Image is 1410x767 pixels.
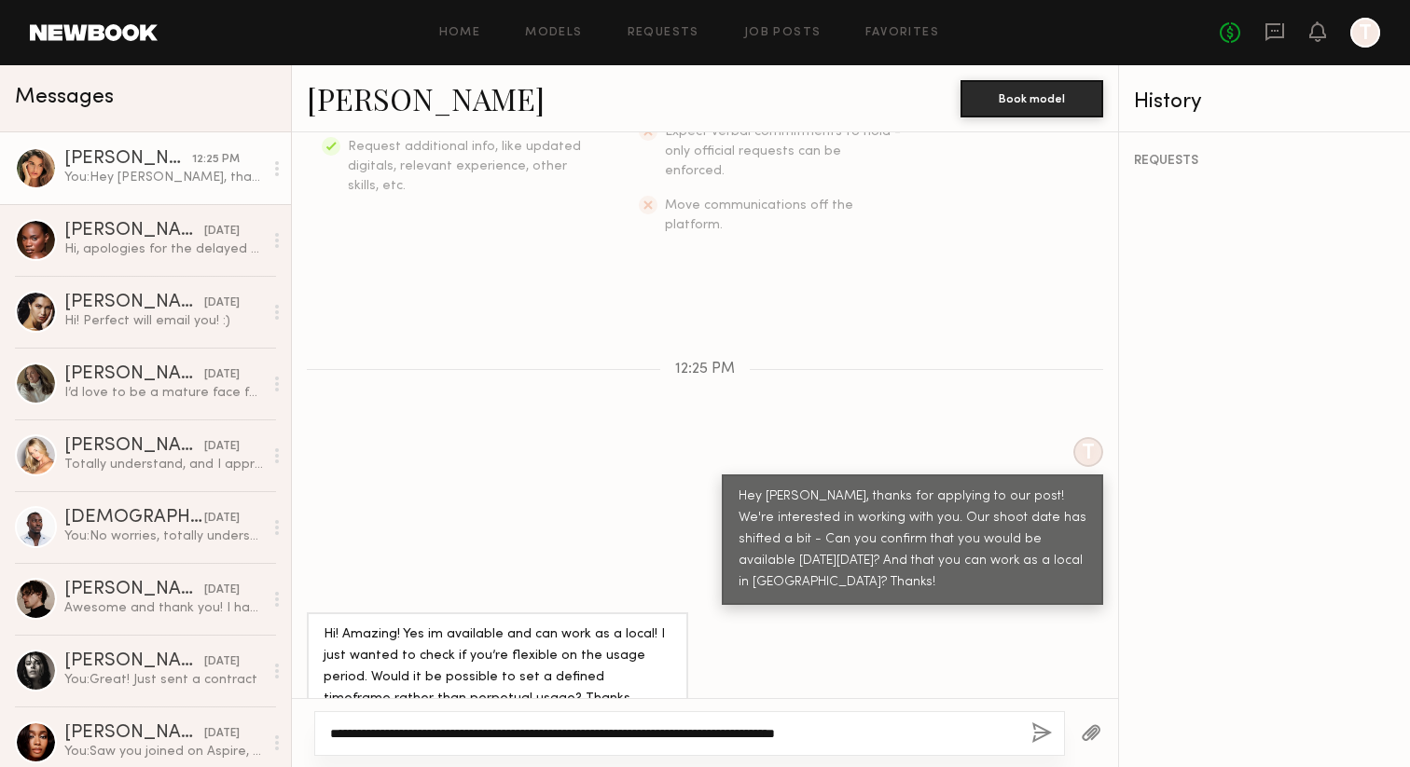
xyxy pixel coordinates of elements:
[64,240,263,258] div: Hi, apologies for the delayed response. I am unable to commit to this usage for this rate. I am h...
[665,199,853,231] span: Move communications off the platform.
[64,437,204,456] div: [PERSON_NAME]
[64,222,204,240] div: [PERSON_NAME]
[1134,91,1395,113] div: History
[739,486,1086,594] div: Hey [PERSON_NAME], thanks for applying to our post! We're interested in working with you. Our sho...
[439,27,481,39] a: Home
[204,510,240,527] div: [DATE]
[865,27,939,39] a: Favorites
[64,743,263,760] div: You: Saw you joined on Aspire, thanks [PERSON_NAME]! Be on the lookout for a contract and welcome...
[64,724,204,743] div: [PERSON_NAME]
[64,150,192,169] div: [PERSON_NAME]
[675,362,735,377] span: 12:25 PM
[204,366,240,384] div: [DATE]
[64,599,263,617] div: Awesome and thank you! I have gone ahead and signed up. Please let me know if you need anything e...
[204,725,240,743] div: [DATE]
[204,223,240,240] div: [DATE]
[348,141,581,192] span: Request additional info, like updated digitals, relevant experience, other skills, etc.
[64,652,204,671] div: [PERSON_NAME]
[665,126,901,177] span: Expect verbal commitments to hold - only official requests can be enforced.
[64,509,204,527] div: [DEMOGRAPHIC_DATA][PERSON_NAME]
[15,87,114,108] span: Messages
[525,27,582,39] a: Models
[192,151,240,169] div: 12:25 PM
[64,456,263,473] div: Totally understand, and I appreciate you keeping me in mind for future projects! I really admire ...
[64,384,263,402] div: I’d love to be a mature face for your print/video campaigns!
[1350,18,1380,48] a: T
[204,438,240,456] div: [DATE]
[628,27,699,39] a: Requests
[961,80,1103,117] button: Book model
[204,653,240,671] div: [DATE]
[64,581,204,599] div: [PERSON_NAME]
[64,671,263,689] div: You: Great! Just sent a contract
[307,78,545,118] a: [PERSON_NAME]
[64,169,263,186] div: You: Hey [PERSON_NAME], thanks for applying to our post! We're interested in working with you. Ou...
[64,312,263,330] div: Hi! Perfect will email you! :)
[744,27,822,39] a: Job Posts
[64,365,204,384] div: [PERSON_NAME]
[1134,155,1395,168] div: REQUESTS
[64,527,263,545] div: You: No worries, totally understand!
[961,89,1103,105] a: Book model
[324,624,671,710] div: Hi! Amazing! Yes im available and can work as a local! I just wanted to check if you’re flexible ...
[64,294,204,312] div: [PERSON_NAME]
[204,294,240,312] div: [DATE]
[204,582,240,599] div: [DATE]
